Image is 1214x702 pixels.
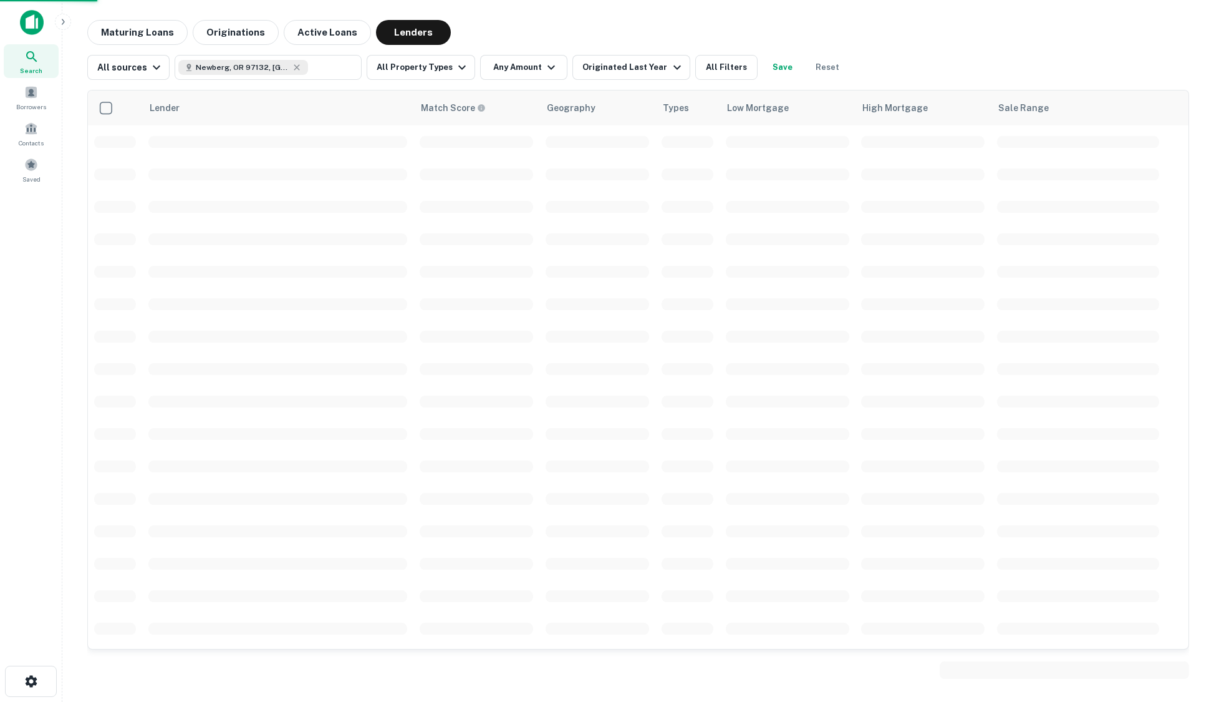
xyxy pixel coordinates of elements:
[193,20,279,45] button: Originations
[727,100,789,115] div: Low Mortgage
[4,44,59,78] a: Search
[991,90,1165,125] th: Sale Range
[87,20,188,45] button: Maturing Loans
[4,153,59,187] a: Saved
[16,102,46,112] span: Borrowers
[413,90,539,125] th: Capitalize uses an advanced AI algorithm to match your search with the best lender. The match sco...
[421,101,486,115] div: Capitalize uses an advanced AI algorithm to match your search with the best lender. The match sco...
[142,90,413,125] th: Lender
[862,100,928,115] div: High Mortgage
[547,100,595,115] div: Geography
[663,100,689,115] div: Types
[22,174,41,184] span: Saved
[807,55,847,80] button: Reset
[196,62,289,73] span: Newberg, OR 97132, [GEOGRAPHIC_DATA]
[855,90,991,125] th: High Mortgage
[720,90,855,125] th: Low Mortgage
[376,20,451,45] button: Lenders
[367,55,475,80] button: All Property Types
[20,10,44,35] img: capitalize-icon.png
[695,55,758,80] button: All Filters
[150,100,180,115] div: Lender
[655,90,720,125] th: Types
[97,60,164,75] div: All sources
[20,66,42,76] span: Search
[763,55,802,80] button: Save your search to get updates of matches that match your search criteria.
[480,55,567,80] button: Any Amount
[284,20,371,45] button: Active Loans
[4,117,59,150] a: Contacts
[1152,602,1214,662] iframe: Chat Widget
[582,60,684,75] div: Originated Last Year
[998,100,1049,115] div: Sale Range
[87,55,170,80] button: All sources
[4,80,59,114] a: Borrowers
[572,55,690,80] button: Originated Last Year
[421,101,483,115] h6: Match Score
[539,90,655,125] th: Geography
[19,138,44,148] span: Contacts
